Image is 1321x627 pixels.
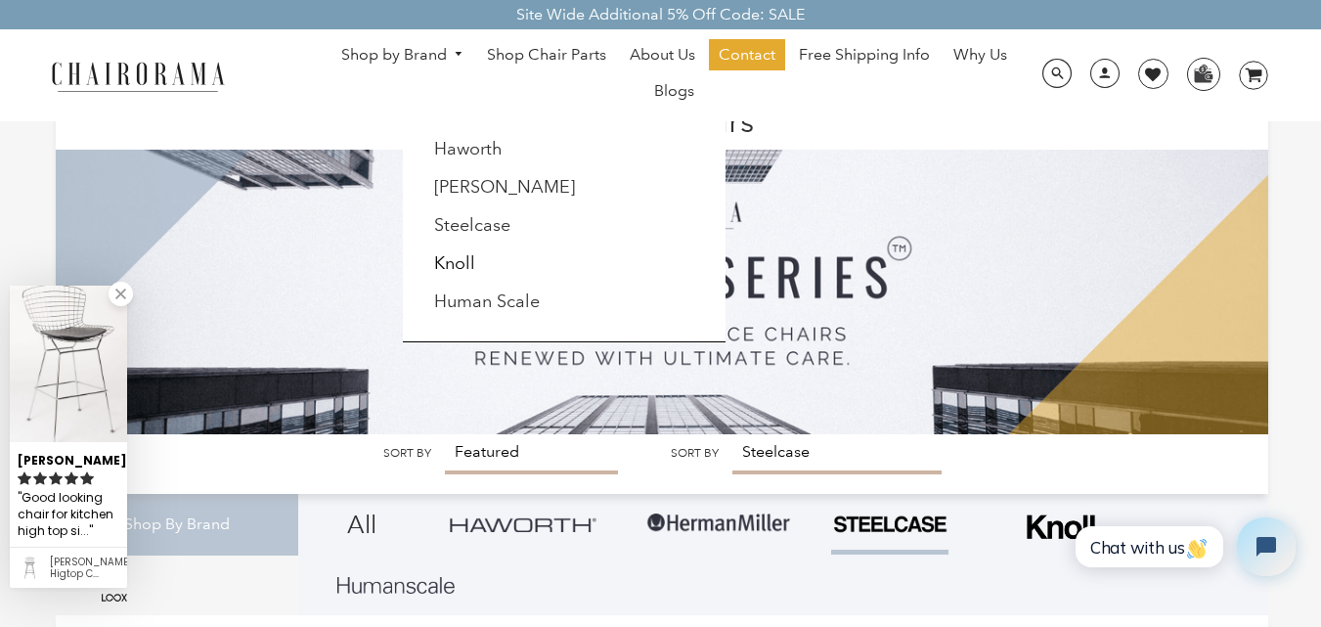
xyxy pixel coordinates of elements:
[944,39,1017,70] a: Why Us
[65,471,78,485] svg: rating icon full
[434,252,475,274] a: Knoll
[319,39,1031,112] nav: DesktopNavigation
[709,39,785,70] a: Contact
[654,81,694,102] span: Blogs
[477,39,616,70] a: Shop Chair Parts
[331,40,474,70] a: Shop by Brand
[49,471,63,485] svg: rating icon full
[719,45,775,66] span: Contact
[487,45,606,66] span: Shop Chair Parts
[1188,59,1218,88] img: WhatsApp_Image_2024-07-12_at_16.23.01.webp
[630,45,695,66] span: About Us
[18,445,119,470] div: [PERSON_NAME]
[10,286,127,442] img: Jenny G. review of Harry Bertioa Higtop Chair (Renewed)
[434,291,540,312] a: Human Scale
[33,471,47,485] svg: rating icon full
[1054,501,1312,593] iframe: Tidio Chat
[18,488,119,542] div: Good looking chair for kitchen high top sittings.
[644,75,704,107] a: Blogs
[80,471,94,485] svg: rating icon full
[40,59,236,93] img: chairorama
[799,45,930,66] span: Free Shipping Info
[18,471,31,485] svg: rating icon full
[953,45,1007,66] span: Why Us
[434,214,510,236] a: Steelcase
[50,557,119,580] div: Harry Bertioa Higtop Chair (Renewed)
[434,176,575,198] a: [PERSON_NAME]
[434,138,503,159] a: Haworth
[789,39,940,70] a: Free Shipping Info
[620,39,705,70] a: About Us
